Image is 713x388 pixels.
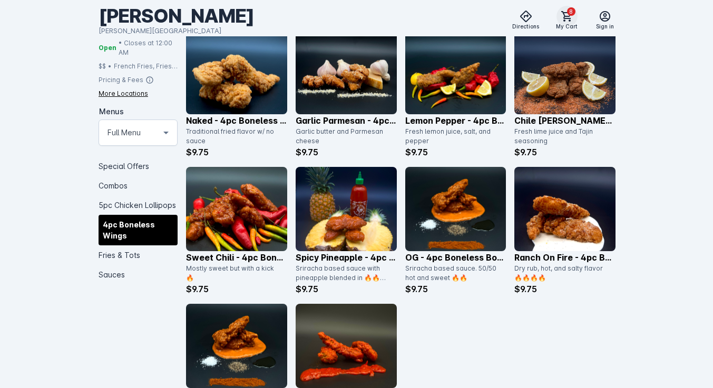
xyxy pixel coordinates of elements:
div: Fresh lime juice and Tajin seasoning [514,127,609,146]
p: Garlic Parmesan - 4pc Boneless Wings [296,114,397,127]
div: Fries & Tots [99,245,178,264]
img: catalog item [186,304,287,388]
mat-select-trigger: Full Menu [108,126,141,138]
p: $9.75 [296,146,397,158]
p: $9.75 [186,146,287,158]
div: 5pc Chicken Lollipops [99,195,178,214]
button: 8 [556,6,578,27]
p: $9.75 [296,283,397,295]
img: catalog item [405,167,506,251]
img: catalog item [405,30,506,114]
div: Traditional fried flavor w/ no sauce [186,127,281,146]
div: Dry rub, hot, and salty flavor 🔥🔥🔥🔥 [514,264,609,283]
p: Spicy Pineapple - 4pc Boneless Wings [296,251,397,264]
mat-label: Menus [99,106,124,115]
div: Special Offers [99,156,178,175]
p: Sweet Chili - 4pc Boneless Wings [186,251,287,264]
div: French Fries, Fries, Fried Chicken, Tots, Buffalo Wings, Chicken, Wings, Fried Pickles [114,61,178,71]
p: $9.75 [186,283,287,295]
p: $9.75 [514,283,616,295]
div: $$ [99,61,106,71]
p: Lemon Pepper - 4pc Boneless Wings [405,114,506,127]
span: 8 [567,7,575,16]
div: 4pc Boneless Wings [99,214,178,245]
p: $9.75 [514,146,616,158]
div: Fresh lemon juice, salt, and pepper [405,127,500,146]
img: catalog item [514,167,616,251]
img: catalog item [296,304,397,388]
div: [PERSON_NAME][GEOGRAPHIC_DATA] [99,26,254,36]
span: • Closes at 12:00 AM [119,38,178,57]
p: OG - 4pc Boneless Boneless Wings [405,251,506,264]
div: Sriracha based sauce. 50/50 hot and sweet 🔥🔥 [405,264,500,283]
span: Open [99,43,116,52]
div: • [108,61,112,71]
div: Sauces [99,264,178,284]
p: Chile [PERSON_NAME] - 4pc Boneless Wings [514,114,616,127]
div: Mostly sweet but with a kick 🔥 [186,264,281,283]
p: Naked - 4pc Boneless Wings [186,114,287,127]
p: $9.75 [405,283,506,295]
div: Garlic butter and Parmesan cheese [296,127,390,146]
div: [PERSON_NAME] [99,4,254,28]
img: catalog item [514,30,616,114]
div: Sriracha based sauce with pineapple blended in 🔥🔥🔥🔥 [296,264,390,283]
p: $9.75 [405,146,506,158]
img: catalog item [296,30,397,114]
div: Combos [99,175,178,195]
img: catalog item [186,30,287,114]
p: Ranch On Fire - 4pc Boneless Wings [514,251,616,264]
img: catalog item [186,167,287,251]
div: More Locations [99,88,148,98]
div: Pricing & Fees [99,75,143,84]
img: catalog item [296,167,397,251]
span: Directions [512,23,539,31]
